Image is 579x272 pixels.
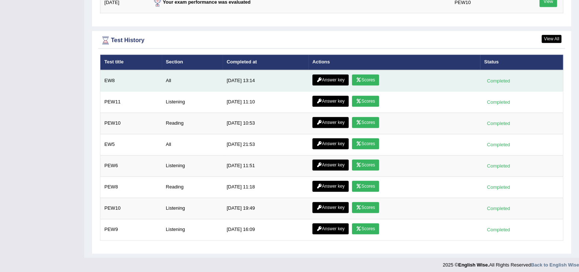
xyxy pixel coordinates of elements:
[312,96,349,107] a: Answer key
[223,155,308,176] td: [DATE] 11:51
[100,134,162,155] td: EW5
[223,55,308,70] th: Completed at
[100,113,162,134] td: PEW10
[312,159,349,170] a: Answer key
[352,96,379,107] a: Scores
[100,91,162,113] td: PEW11
[162,113,223,134] td: Reading
[542,35,561,43] a: View All
[100,35,563,46] div: Test History
[100,70,162,92] td: EW8
[223,91,308,113] td: [DATE] 11:10
[352,117,379,128] a: Scores
[100,219,162,240] td: PEW9
[162,219,223,240] td: Listening
[223,176,308,198] td: [DATE] 11:18
[352,74,379,85] a: Scores
[531,262,579,268] a: Back to English Wise
[100,198,162,219] td: PEW10
[352,138,379,149] a: Scores
[312,181,349,192] a: Answer key
[162,91,223,113] td: Listening
[484,162,513,170] div: Completed
[312,74,349,85] a: Answer key
[484,98,513,106] div: Completed
[308,55,480,70] th: Actions
[484,205,513,212] div: Completed
[352,223,379,234] a: Scores
[312,138,349,149] a: Answer key
[162,155,223,176] td: Listening
[162,176,223,198] td: Reading
[162,198,223,219] td: Listening
[312,202,349,213] a: Answer key
[352,159,379,170] a: Scores
[484,183,513,191] div: Completed
[312,223,349,234] a: Answer key
[100,176,162,198] td: PEW8
[162,70,223,92] td: All
[223,70,308,92] td: [DATE] 13:14
[484,77,513,85] div: Completed
[223,113,308,134] td: [DATE] 10:53
[484,226,513,234] div: Completed
[223,198,308,219] td: [DATE] 19:49
[162,134,223,155] td: All
[162,55,223,70] th: Section
[352,202,379,213] a: Scores
[223,134,308,155] td: [DATE] 21:53
[100,55,162,70] th: Test title
[484,120,513,127] div: Completed
[458,262,489,268] strong: English Wise.
[443,258,579,268] div: 2025 © All Rights Reserved
[352,181,379,192] a: Scores
[312,117,349,128] a: Answer key
[480,55,563,70] th: Status
[100,155,162,176] td: PEW6
[484,141,513,148] div: Completed
[223,219,308,240] td: [DATE] 16:09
